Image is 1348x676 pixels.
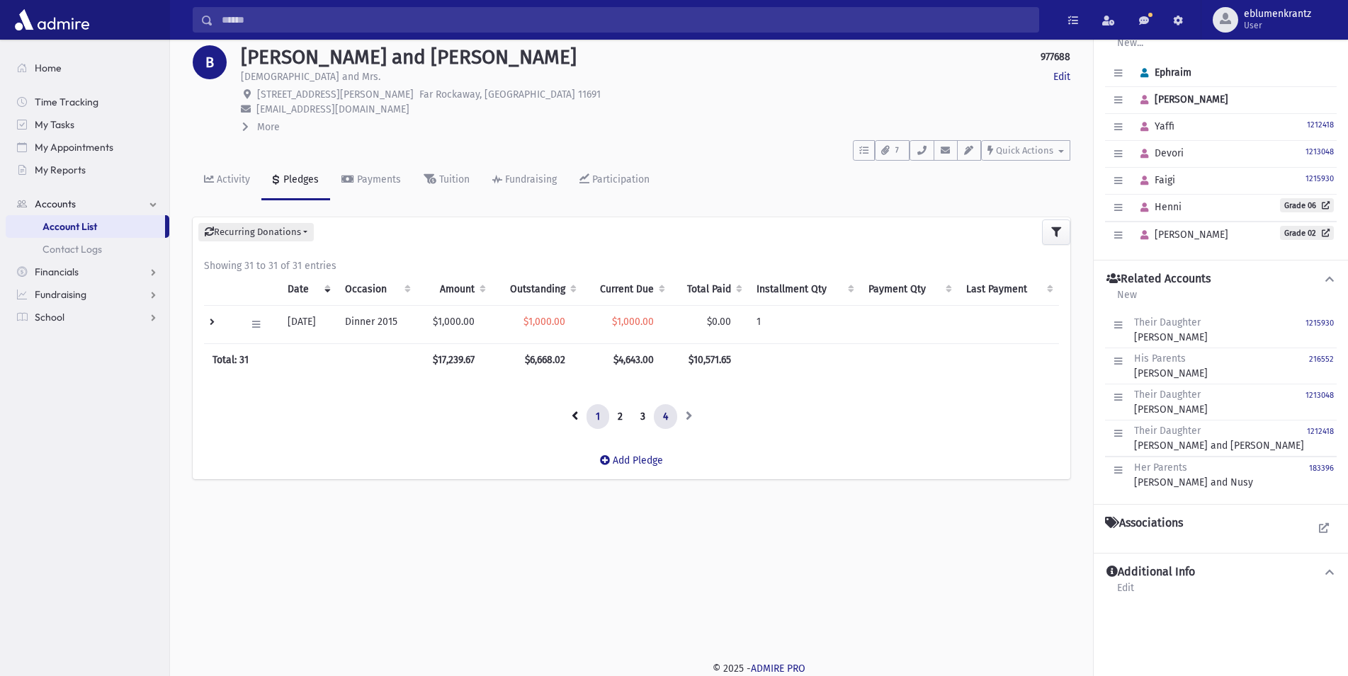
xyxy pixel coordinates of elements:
[1134,120,1174,132] span: Yaffi
[43,220,97,233] span: Account List
[996,145,1053,156] span: Quick Actions
[1244,8,1311,20] span: eblumenkrantz
[1244,20,1311,31] span: User
[1041,50,1070,64] strong: 977688
[1280,198,1334,212] a: Grade 06
[241,120,281,134] button: More
[1134,425,1201,437] span: Their Daughter
[241,69,380,84] p: [DEMOGRAPHIC_DATA] and Mrs.
[1305,172,1334,184] a: 1215930
[6,215,165,238] a: Account List
[1280,226,1334,240] a: Grade 02
[1309,464,1334,473] small: 183396
[523,316,565,328] span: $1,000.00
[1134,147,1184,159] span: Devori
[608,404,632,430] a: 2
[6,136,169,159] a: My Appointments
[330,161,412,200] a: Payments
[279,305,336,343] td: [DATE]
[241,45,577,69] h1: [PERSON_NAME] and [PERSON_NAME]
[193,45,227,79] div: B
[1134,201,1182,213] span: Henni
[417,273,492,306] th: Amount: activate to sort column ascending
[279,273,336,306] th: Date: activate to sort column ascending
[43,243,102,256] span: Contact Logs
[35,311,64,323] span: School
[631,404,655,430] a: 3
[1305,145,1334,157] a: 1213048
[419,88,601,101] span: Far Rockaway, [GEOGRAPHIC_DATA] 11691
[1309,355,1334,364] small: 216552
[214,173,250,185] div: Activity
[582,343,671,376] th: $4,643.00
[671,273,749,306] th: Total Paid: activate to sort column ascending
[6,238,169,260] a: Contact Logs
[481,161,568,200] a: Fundraising
[198,223,314,241] button: Recurring Donations
[748,273,860,306] th: Installment Qty: activate to sort column ascending
[1134,462,1187,474] span: Her Parents
[417,305,492,343] td: $1,000.00
[1305,147,1334,156] small: 1213048
[213,7,1038,33] input: Search
[6,306,169,328] a: School
[204,258,1059,273] div: Showing 31 to 31 of 31 entries
[1307,427,1334,436] small: 1212418
[436,173,470,185] div: Tuition
[6,193,169,215] a: Accounts
[1105,272,1337,287] button: Related Accounts
[6,91,169,113] a: Time Tracking
[1309,351,1334,381] a: 216552
[492,273,582,306] th: Outstanding: activate to sort column ascending
[257,88,414,101] span: [STREET_ADDRESS][PERSON_NAME]
[492,343,582,376] th: $6,668.02
[35,141,113,154] span: My Appointments
[1305,174,1334,183] small: 1215930
[6,57,169,79] a: Home
[1134,315,1208,345] div: [PERSON_NAME]
[261,161,330,200] a: Pledges
[336,273,417,306] th: Occasion : activate to sort column ascending
[11,6,93,34] img: AdmirePro
[193,661,1325,676] div: © 2025 -
[1134,351,1208,381] div: [PERSON_NAME]
[35,265,79,278] span: Financials
[6,113,169,136] a: My Tasks
[1105,565,1337,580] button: Additional Info
[1307,118,1334,130] a: 1212418
[193,161,261,200] a: Activity
[891,144,903,157] span: 7
[412,161,481,200] a: Tuition
[256,103,409,115] span: [EMAIL_ADDRESS][DOMAIN_NAME]
[582,273,671,306] th: Current Due: activate to sort column ascending
[1134,229,1228,241] span: [PERSON_NAME]
[1134,423,1304,453] div: [PERSON_NAME] and [PERSON_NAME]
[1134,316,1201,328] span: Their Daughter
[35,164,86,176] span: My Reports
[6,283,169,306] a: Fundraising
[589,443,674,478] a: Add Pledge
[1134,174,1175,186] span: Faigi
[1307,423,1334,453] a: 1212418
[35,62,62,74] span: Home
[1134,389,1201,401] span: Their Daughter
[1309,460,1334,490] a: 183396
[1116,287,1138,312] a: New
[748,305,860,343] td: 1
[35,118,74,131] span: My Tasks
[1305,319,1334,328] small: 1215930
[1053,69,1070,84] a: Edit
[257,121,280,133] span: More
[958,273,1059,306] th: Last Payment: activate to sort column ascending
[1106,272,1211,287] h4: Related Accounts
[1134,67,1191,79] span: Ephraim
[1105,516,1183,530] h4: Associations
[204,343,417,376] th: Total: 31
[568,161,661,200] a: Participation
[587,404,609,430] a: 1
[654,404,677,430] a: 4
[1134,387,1208,417] div: [PERSON_NAME]
[751,663,805,675] a: ADMIRE PRO
[1134,460,1253,490] div: [PERSON_NAME] and Nusy
[981,140,1070,161] button: Quick Actions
